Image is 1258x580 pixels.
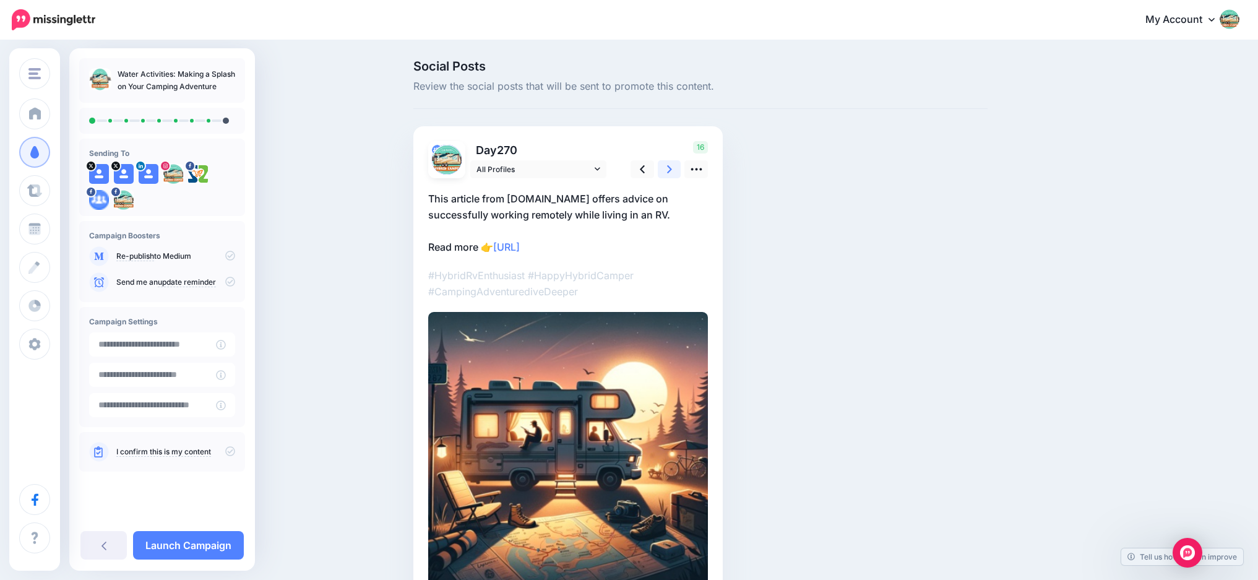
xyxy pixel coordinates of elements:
p: #HybridRvEnthusiast #⁠HappyHybridCamper⁠ #CampingAdventurediveDeeper [428,267,708,300]
a: I confirm this is my content [116,447,211,457]
img: 350656763_966066941485751_697481612438994167_n-bsa133970.jpg [114,190,134,210]
a: My Account [1133,5,1239,35]
img: aDtjnaRy1nj-bsa133968.png [89,190,109,210]
img: menu.png [28,68,41,79]
a: [URL] [493,241,520,253]
p: to Medium [116,251,235,262]
p: Send me an [116,277,235,288]
img: user_default_image.png [114,164,134,184]
img: d0141f1b5ab833f3f86d359520a62a47_thumb.jpg [89,68,111,90]
img: aDtjnaRy1nj-bsa133968.png [432,145,442,155]
img: 348718459_825514582326704_2163817445594875224_n-bsa134017.jpg [163,164,183,184]
img: Missinglettr [12,9,95,30]
p: Water Activities: Making a Splash on Your Camping Adventure [118,68,235,93]
h4: Campaign Settings [89,317,235,326]
span: All Profiles [476,163,592,176]
a: update reminder [158,277,216,287]
a: All Profiles [470,160,606,178]
img: user_default_image.png [139,164,158,184]
p: This article from [DOMAIN_NAME] offers advice on successfully working remotely while living in an... [428,191,708,255]
span: Social Posts [413,60,988,72]
span: Review the social posts that will be sent to promote this content. [413,79,988,95]
p: Day [470,141,608,159]
h4: Campaign Boosters [89,231,235,240]
div: Open Intercom Messenger [1173,538,1202,568]
span: 270 [497,144,517,157]
img: user_default_image.png [89,164,109,184]
img: 348718459_825514582326704_2163817445594875224_n-bsa134017.jpg [432,145,462,175]
h4: Sending To [89,149,235,158]
a: Re-publish [116,251,154,261]
span: 16 [693,141,708,154]
a: Tell us how we can improve [1121,548,1243,565]
img: 17903851_697857423738952_420420873223211590_n-bsa88151.png [188,164,208,184]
